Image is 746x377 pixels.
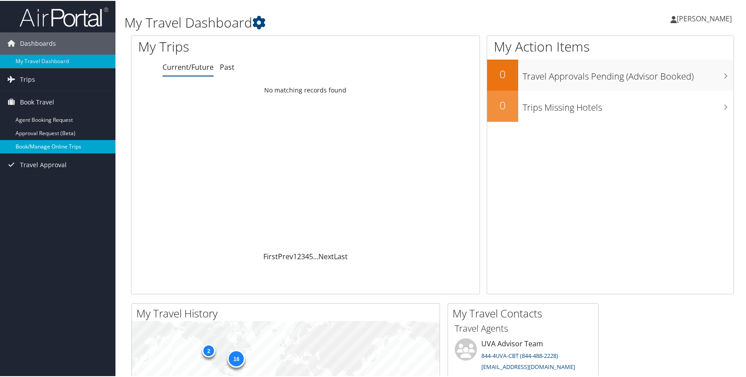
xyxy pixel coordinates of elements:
h1: My Trips [138,36,328,55]
h2: My Travel Contacts [452,305,598,320]
h2: My Travel History [136,305,440,320]
h3: Trips Missing Hotels [523,96,734,113]
a: 5 [309,251,313,261]
span: … [313,251,318,261]
a: Prev [278,251,293,261]
a: Next [318,251,334,261]
h3: Travel Approvals Pending (Advisor Booked) [523,65,734,82]
h2: 0 [487,66,518,81]
a: 4 [305,251,309,261]
a: 844-4UVA-CBT (844-488-2228) [481,351,558,359]
h2: 0 [487,97,518,112]
span: [PERSON_NAME] [677,13,732,23]
span: Travel Approval [20,153,67,175]
div: 2 [202,343,215,357]
a: 1 [293,251,297,261]
div: 16 [227,349,245,367]
h3: Travel Agents [455,321,591,334]
a: 0Trips Missing Hotels [487,90,734,121]
a: Past [220,61,234,71]
span: Trips [20,68,35,90]
img: airportal-logo.png [20,6,108,27]
span: Book Travel [20,90,54,112]
a: First [263,251,278,261]
h1: My Travel Dashboard [124,12,535,31]
a: Current/Future [163,61,214,71]
a: 2 [297,251,301,261]
a: [PERSON_NAME] [671,4,741,31]
span: Dashboards [20,32,56,54]
a: 3 [301,251,305,261]
h1: My Action Items [487,36,734,55]
td: No matching records found [131,81,480,97]
li: UVA Advisor Team [450,337,596,374]
a: 0Travel Approvals Pending (Advisor Booked) [487,59,734,90]
a: Last [334,251,348,261]
a: [EMAIL_ADDRESS][DOMAIN_NAME] [481,362,575,370]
